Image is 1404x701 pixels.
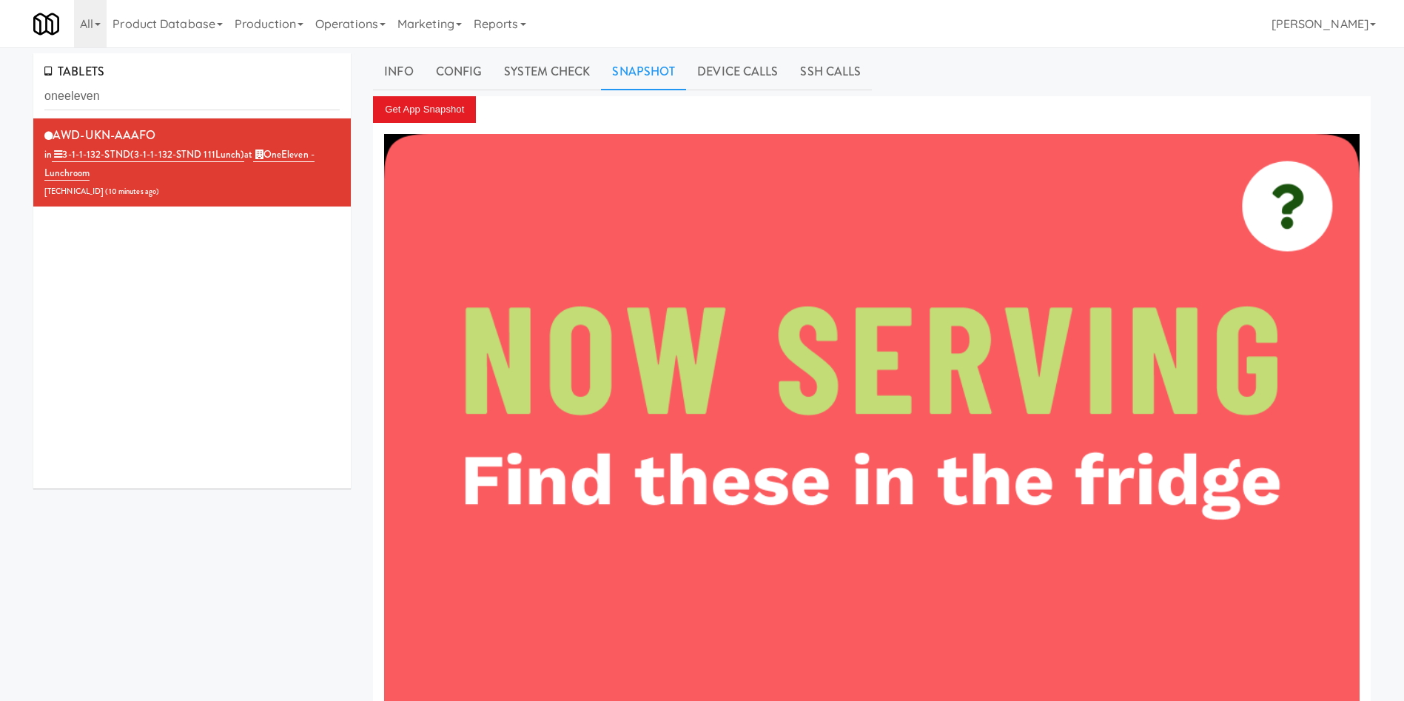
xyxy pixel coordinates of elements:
a: Info [373,53,424,90]
a: Device Calls [686,53,789,90]
button: Get App Snapshot [373,96,476,123]
a: OneEleven - Lunchroom [44,147,315,181]
input: Search tablets [44,83,340,110]
a: 3-1-1-132-STND(3-1-1-132-STND 111Lunch) [52,147,244,162]
span: AWD-UKN-AAAFO [53,127,155,144]
a: SSH Calls [789,53,872,90]
li: AWD-UKN-AAAFOin 3-1-1-132-STND(3-1-1-132-STND 111Lunch)at OneEleven - Lunchroom[TECHNICAL_ID] (10... [33,118,351,207]
span: at [44,147,315,181]
span: [TECHNICAL_ID] ( ) [44,186,159,197]
a: System Check [493,53,601,90]
span: 10 minutes ago [109,186,156,197]
a: Config [425,53,494,90]
img: Micromart [33,11,59,37]
span: (3-1-1-132-STND 111Lunch) [130,147,245,161]
a: Snapshot [601,53,686,90]
span: in [44,147,244,162]
span: TABLETS [44,63,104,80]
